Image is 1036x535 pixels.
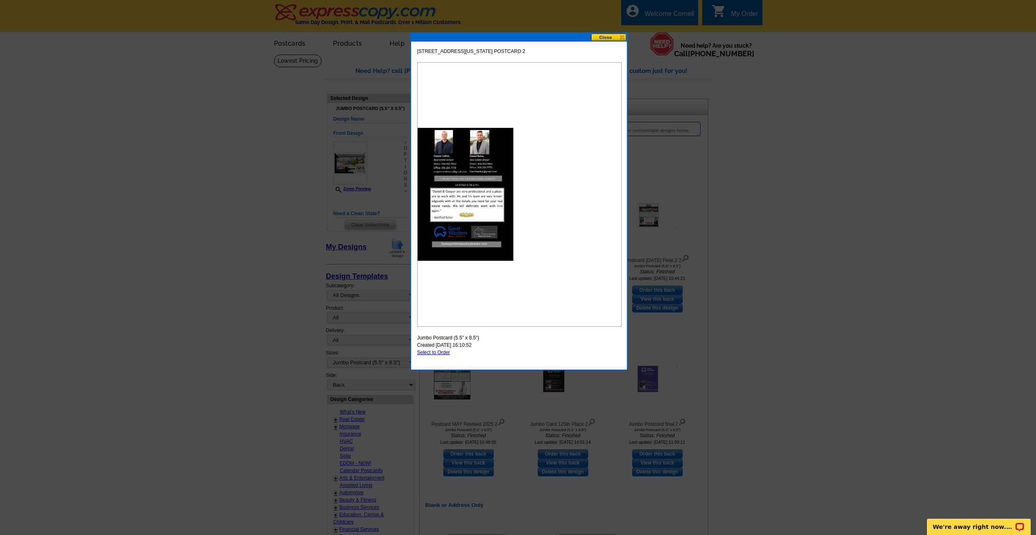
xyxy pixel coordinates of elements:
[922,509,1036,535] iframe: LiveChat chat widget
[417,62,622,327] img: large-thumb.jpg
[417,341,472,349] span: Created [DATE] 16:10:52
[417,48,526,55] span: [STREET_ADDRESS][US_STATE] POSTCARD 2
[417,334,480,341] span: Jumbo Postcard (5.5" x 8.5")
[417,350,450,355] a: Select to Order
